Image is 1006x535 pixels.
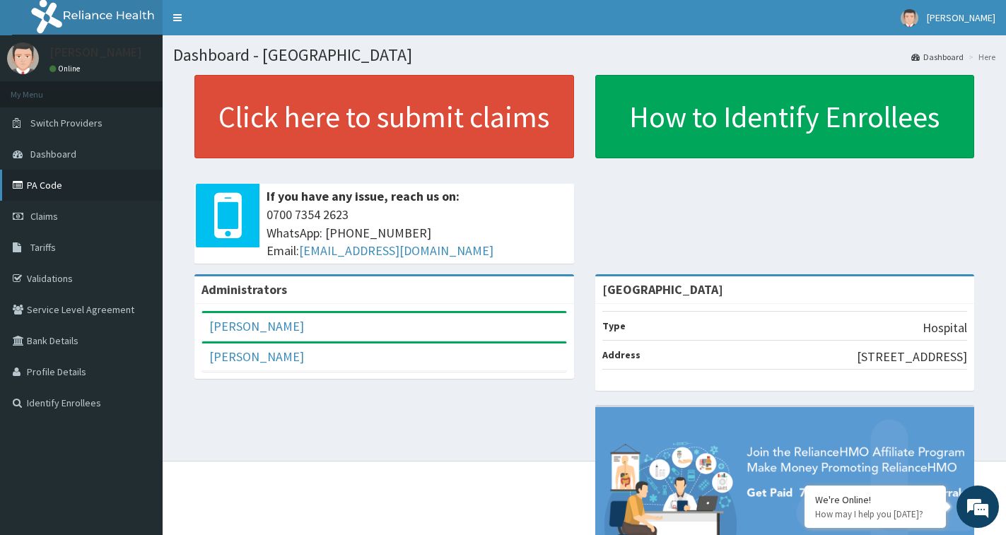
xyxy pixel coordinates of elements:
b: If you have any issue, reach us on: [267,188,460,204]
span: Dashboard [30,148,76,160]
p: [PERSON_NAME] [49,46,142,59]
div: We're Online! [815,493,935,506]
span: We're online! [82,178,195,321]
b: Type [602,319,626,332]
b: Address [602,348,641,361]
a: [EMAIL_ADDRESS][DOMAIN_NAME] [299,242,493,259]
a: [PERSON_NAME] [209,318,304,334]
span: [PERSON_NAME] [927,11,995,24]
li: Here [965,51,995,63]
div: Minimize live chat window [232,7,266,41]
div: Chat with us now [74,79,238,98]
span: Switch Providers [30,117,103,129]
a: How to Identify Enrollees [595,75,975,158]
strong: [GEOGRAPHIC_DATA] [602,281,723,298]
img: User Image [901,9,918,27]
a: Dashboard [911,51,964,63]
p: Hospital [923,319,967,337]
p: How may I help you today? [815,508,935,520]
p: [STREET_ADDRESS] [857,348,967,366]
img: d_794563401_company_1708531726252_794563401 [26,71,57,106]
b: Administrators [201,281,287,298]
span: Claims [30,210,58,223]
a: Click here to submit claims [194,75,574,158]
textarea: Type your message and hit 'Enter' [7,386,269,435]
a: Online [49,64,83,74]
span: Tariffs [30,241,56,254]
a: [PERSON_NAME] [209,348,304,365]
span: 0700 7354 2623 WhatsApp: [PHONE_NUMBER] Email: [267,206,567,260]
img: User Image [7,42,39,74]
h1: Dashboard - [GEOGRAPHIC_DATA] [173,46,995,64]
